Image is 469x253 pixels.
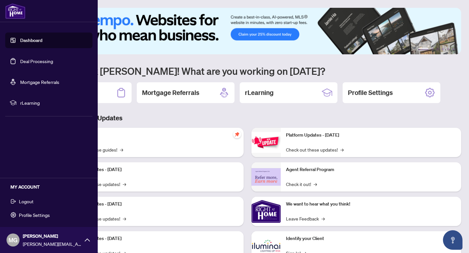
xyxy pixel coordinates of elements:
a: Check out these updates!→ [286,146,344,153]
button: 2 [431,48,434,50]
span: → [314,180,317,188]
button: 4 [442,48,444,50]
button: Profile Settings [5,209,92,220]
span: Logout [19,196,34,206]
p: Platform Updates - [DATE] [68,235,238,242]
span: → [123,215,126,222]
a: Dashboard [20,37,42,43]
h3: Brokerage & Industry Updates [34,113,461,123]
p: Platform Updates - [DATE] [68,201,238,208]
span: Profile Settings [19,210,50,220]
button: Open asap [443,230,462,250]
p: Platform Updates - [DATE] [68,166,238,173]
button: 3 [436,48,439,50]
h2: rLearning [245,88,274,97]
p: Self-Help [68,132,238,139]
span: [PERSON_NAME][EMAIL_ADDRESS][DOMAIN_NAME] [23,240,81,247]
span: → [120,146,123,153]
span: MG [8,235,18,245]
span: [PERSON_NAME] [23,233,81,240]
button: 6 [452,48,455,50]
h2: Mortgage Referrals [142,88,199,97]
span: rLearning [20,99,88,106]
img: Agent Referral Program [251,168,281,186]
button: 1 [418,48,429,50]
img: We want to hear what you think! [251,197,281,226]
span: → [321,215,325,222]
img: Platform Updates - June 23, 2025 [251,132,281,153]
button: Logout [5,196,92,207]
img: Slide 0 [34,8,461,54]
a: Mortgage Referrals [20,79,59,85]
p: We want to hear what you think! [286,201,456,208]
p: Agent Referral Program [286,166,456,173]
img: logo [5,3,25,19]
p: Platform Updates - [DATE] [286,132,456,139]
span: pushpin [233,130,241,138]
span: → [340,146,344,153]
h2: Profile Settings [348,88,393,97]
a: Leave Feedback→ [286,215,325,222]
h5: MY ACCOUNT [10,183,92,191]
a: Check it out!→ [286,180,317,188]
button: 5 [447,48,449,50]
span: → [123,180,126,188]
a: Deal Processing [20,58,53,64]
p: Identify your Client [286,235,456,242]
h1: Welcome back [PERSON_NAME]! What are you working on [DATE]? [34,65,461,77]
